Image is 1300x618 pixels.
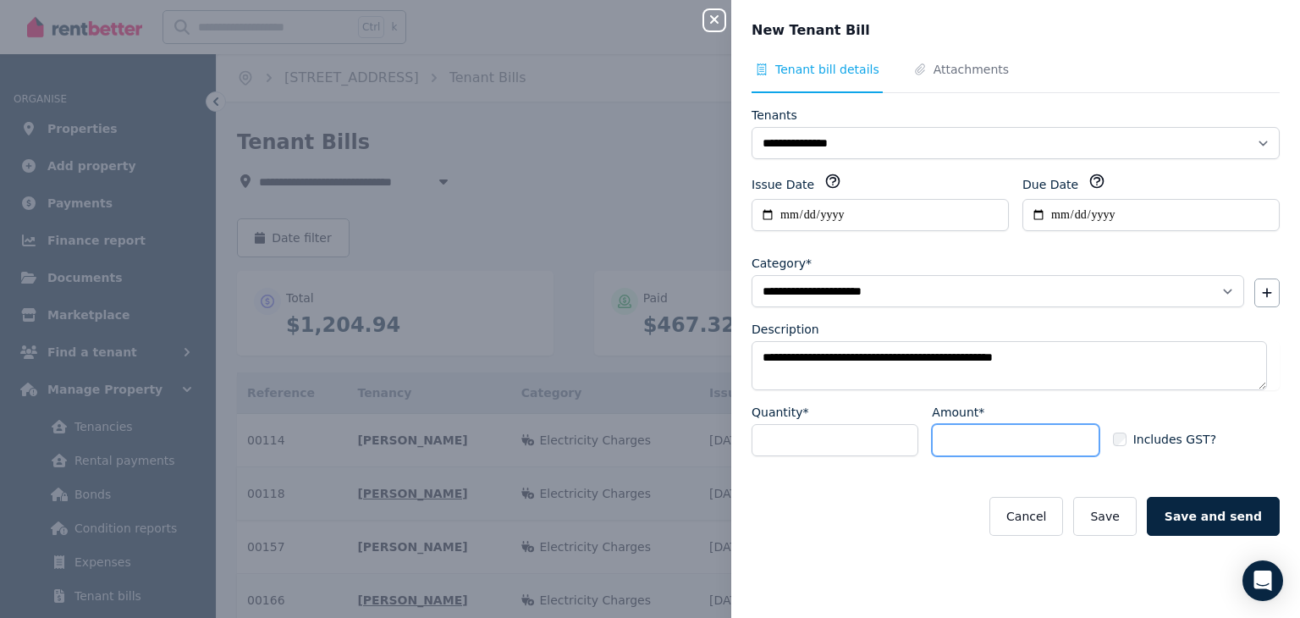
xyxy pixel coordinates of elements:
[934,61,1009,78] span: Attachments
[932,404,984,421] label: Amount*
[752,255,812,272] label: Category*
[1073,497,1136,536] button: Save
[1133,431,1216,448] span: Includes GST?
[752,61,1280,93] nav: Tabs
[1147,497,1280,536] button: Save and send
[989,497,1063,536] button: Cancel
[752,404,809,421] label: Quantity*
[1022,176,1078,193] label: Due Date
[752,107,797,124] label: Tenants
[1242,560,1283,601] div: Open Intercom Messenger
[775,61,879,78] span: Tenant bill details
[752,20,870,41] span: New Tenant Bill
[752,321,819,338] label: Description
[752,176,814,193] label: Issue Date
[1113,433,1126,446] input: Includes GST?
